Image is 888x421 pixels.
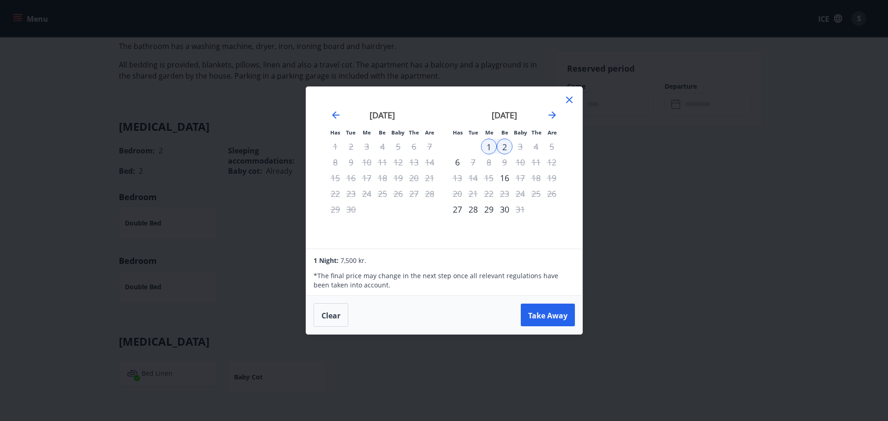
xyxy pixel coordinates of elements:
div: Move backward to switch to the previous month. [330,110,341,121]
td: Not available. Wednesday, September 10, 2025 [359,154,375,170]
td: Not available. Monday, September 29, 2025 [327,201,343,217]
td: Not available. Friday, September 5, 2025 [390,139,406,154]
div: Check-in only available [481,139,497,154]
td: Not available. Saturday, September 13, 2025 [406,154,422,170]
font: Clear [321,310,340,320]
td: Not available. Wednesday, October 15, 2025 [481,170,497,186]
font: Baby [391,129,405,136]
button: Take Away [521,304,575,327]
td: Not available. Monday, October 20, 2025 [450,186,465,201]
td: Not available. Monday, September 1, 2025 [327,139,343,154]
td: Not available. Friday, September 19, 2025 [390,170,406,186]
font: 29 [484,204,493,215]
td: Not available. Sunday, September 21, 2025 [422,170,438,186]
td: Choose fimmtudagur, 16. október 2025 as your check-in date. It’s available. [497,170,512,186]
td: Not available. Saturday, September 27, 2025 [406,186,422,201]
font: Be [501,129,508,136]
div: Check-out only available [512,201,528,217]
td: Selected as end date. fimmtudagur, 2. október 2025 [497,139,512,154]
td: Choose mánudagur, 6. október 2025 as your check-in date. It’s available. [450,154,465,170]
font: Has [330,129,340,136]
td: Not available. Tuesday, October 14, 2025 [465,170,481,186]
font: 30 [500,204,509,215]
td: Not available. Saturday, October 11, 2025 [528,154,544,170]
div: Check-in only available [450,201,465,217]
font: 7,500 kr. [340,256,366,265]
td: Not available. Friday, October 24, 2025 [512,186,528,201]
td: Not available. Tuesday, October 21, 2025 [465,186,481,201]
td: Choose fimmtudagur, 30. október 2025 as your check-in date. It’s available. [497,201,512,217]
font: Are [425,129,434,136]
td: Not available. Saturday, September 6, 2025 [406,139,422,154]
font: Be [379,129,386,136]
button: Clear [314,303,348,327]
td: Not available. Thursday, September 11, 2025 [375,154,390,170]
font: 1 Night: [314,256,339,265]
div: Calendar [317,98,571,238]
div: Check-out only available [465,154,481,170]
td: Choose föstudagur, 17. október 2025 as your check-in date. It’s available. [512,170,528,186]
td: Not available. Monday, September 8, 2025 [327,154,343,170]
td: Not available. Monday, September 22, 2025 [327,186,343,201]
td: Not available. Saturday, October 4, 2025 [528,139,544,154]
td: Not available. Friday, September 26, 2025 [390,186,406,201]
div: Check-out only available [497,139,512,154]
td: Not available. Wednesday, September 17, 2025 [359,170,375,186]
td: Not available. Tuesday, September 9, 2025 [343,154,359,170]
font: 17 [516,172,525,183]
font: Take Away [528,310,567,320]
td: Not available. Tuesday, September 23, 2025 [343,186,359,201]
td: Not available. Sunday, October 19, 2025 [544,170,560,186]
td: Choose miðvikudagur, 29. október 2025 as your check-in date. It’s available. [481,201,497,217]
td: Not available. Sunday, October 12, 2025 [544,154,560,170]
font: [DATE] [370,110,395,121]
td: Not available. Thursday, September 4, 2025 [375,139,390,154]
td: Choose föstudagur, 31. október 2025 as your check-in date. It’s available. [512,201,528,217]
font: The [409,129,419,136]
td: Not available. Wednesday, October 8, 2025 [481,154,497,170]
div: Check-out only available [512,170,528,186]
font: The final price may change in the next step once all relevant regulations have been taken into ac... [314,271,558,289]
td: Not available. Friday, September 12, 2025 [390,154,406,170]
td: Not available. Wednesday, September 3, 2025 [359,139,375,154]
font: 7 [471,157,475,168]
td: Not available. Tuesday, September 2, 2025 [343,139,359,154]
font: Me [485,129,493,136]
td: Choose mánudagur, 27. október 2025 as your check-in date. It’s available. [450,201,465,217]
td: Not available. Wednesday, October 22, 2025 [481,186,497,201]
td: Not available. Monday, September 15, 2025 [327,170,343,186]
font: Tue [346,129,356,136]
td: Not available. Saturday, October 18, 2025 [528,170,544,186]
font: 16 [500,172,509,183]
td: Not available. Saturday, October 25, 2025 [528,186,544,201]
td: Not available. Sunday, October 26, 2025 [544,186,560,201]
td: Selected as start date. miðvikudagur, 1. október 2025 [481,139,497,154]
td: Not available. Wednesday, September 24, 2025 [359,186,375,201]
td: Not available. Sunday, September 28, 2025 [422,186,438,201]
td: Not available. Monday, October 13, 2025 [450,170,465,186]
td: Not available. Tuesday, September 16, 2025 [343,170,359,186]
td: Not available. Sunday, September 14, 2025 [422,154,438,170]
font: 28 [469,204,478,215]
td: Not available. Friday, October 3, 2025 [512,139,528,154]
td: Not available. Saturday, September 20, 2025 [406,170,422,186]
font: [DATE] [492,110,517,121]
td: Not available. Sunday, October 5, 2025 [544,139,560,154]
td: Not available. Sunday, September 7, 2025 [422,139,438,154]
font: Tue [469,129,478,136]
div: Check-in only available [497,170,512,186]
div: Check-in only available [450,154,465,170]
font: Baby [514,129,527,136]
font: Are [548,129,557,136]
td: Not available. Thursday, September 18, 2025 [375,170,390,186]
td: Not available. Friday, October 10, 2025 [512,154,528,170]
td: Choose þriðjudagur, 7. október 2025 as your check-in date. It’s available. [465,154,481,170]
font: 27 [453,204,462,215]
td: Not available. Tuesday, September 30, 2025 [343,201,359,217]
font: The [531,129,542,136]
td: Not available. Thursday, September 25, 2025 [375,186,390,201]
font: 31 [516,204,525,215]
font: Me [363,129,371,136]
td: Not available. Thursday, October 23, 2025 [497,186,512,201]
font: 6 [455,157,460,168]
